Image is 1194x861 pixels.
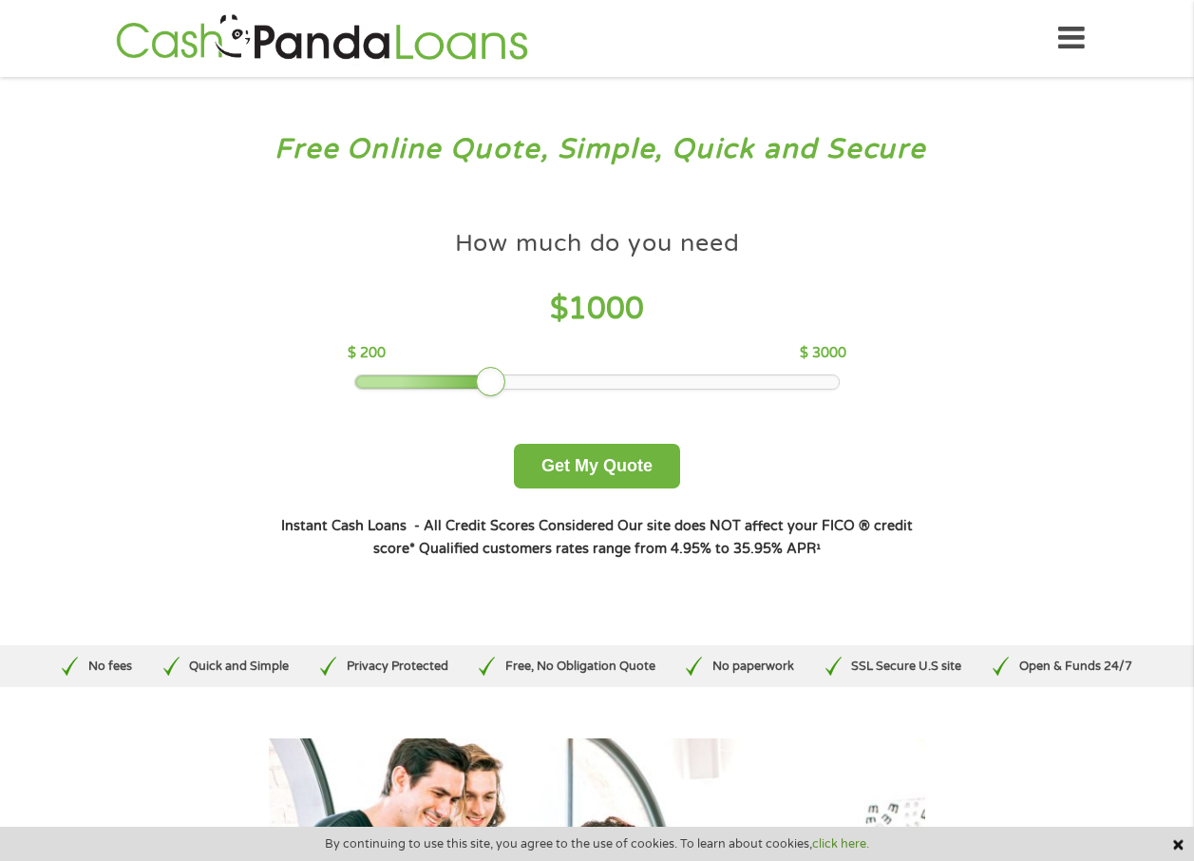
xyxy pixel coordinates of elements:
strong: Qualified customers rates range from 4.95% to 35.95% APR¹ [419,541,821,557]
p: $ 200 [348,343,386,364]
strong: Instant Cash Loans - All Credit Scores Considered [281,518,614,534]
span: 1000 [568,291,644,327]
p: Privacy Protected [347,658,448,676]
button: Get My Quote [514,444,680,488]
p: Free, No Obligation Quote [505,658,655,676]
p: Open & Funds 24/7 [1019,658,1132,676]
p: No paperwork [712,658,794,676]
p: SSL Secure U.S site [851,658,961,676]
strong: Our site does NOT affect your FICO ® credit score* [373,518,913,557]
p: No fees [88,658,132,676]
span: By continuing to use this site, you agree to the use of cookies. To learn about cookies, [325,837,869,851]
p: Quick and Simple [189,658,289,676]
a: click here. [812,836,869,851]
img: GetLoanNow Logo [110,11,534,66]
p: $ 3000 [800,343,846,364]
h3: Free Online Quote, Simple, Quick and Secure [55,132,1140,167]
h4: $ [348,290,846,329]
h4: How much do you need [455,228,740,259]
